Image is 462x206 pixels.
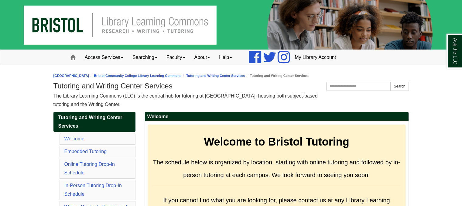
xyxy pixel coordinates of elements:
[186,74,245,77] a: Tutoring and Writing Center Services
[128,50,162,65] a: Searching
[80,50,128,65] a: Access Services
[53,82,409,90] h1: Tutoring and Writing Center Services
[58,115,122,129] span: Tutoring and Writing Center Services
[64,136,84,141] a: Welcome
[153,159,400,178] span: The schedule below is organized by location, starting with online tutoring and followed by in-per...
[390,82,409,91] button: Search
[214,50,237,65] a: Help
[190,50,215,65] a: About
[64,183,122,197] a: In-Person Tutoring Drop-In Schedule
[290,50,341,65] a: My Library Account
[145,112,409,122] h2: Welcome
[94,74,181,77] a: Bristol Community College Library Learning Commons
[53,74,89,77] a: [GEOGRAPHIC_DATA]
[245,73,309,79] li: Tutoring and Writing Center Services
[53,73,409,79] nav: breadcrumb
[53,93,318,107] span: The Library Learning Commons (LLC) is the central hub for tutoring at [GEOGRAPHIC_DATA], housing ...
[162,50,190,65] a: Faculty
[204,136,349,148] strong: Welcome to Bristol Tutoring
[64,149,107,154] a: Embedded Tutoring
[53,112,135,132] a: Tutoring and Writing Center Services
[64,162,115,175] a: Online Tutoring Drop-In Schedule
